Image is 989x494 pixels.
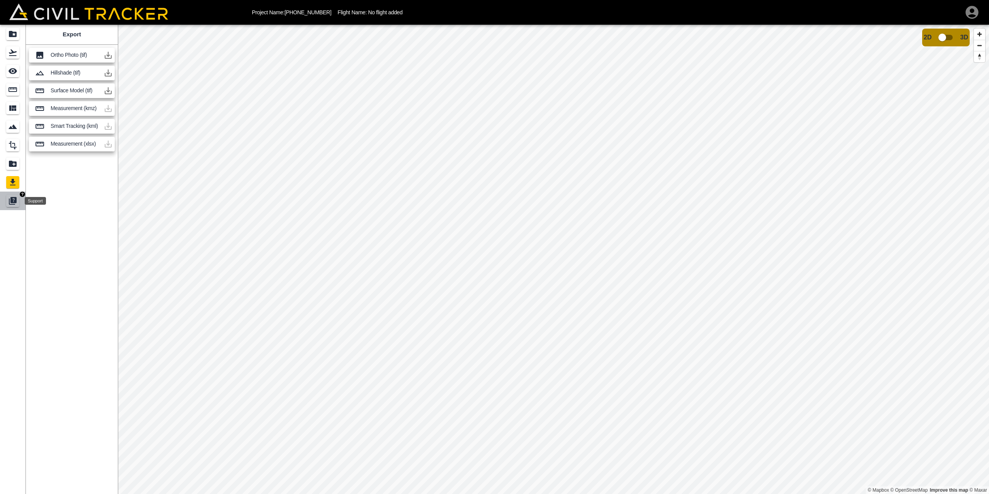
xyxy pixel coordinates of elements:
[118,25,989,494] canvas: Map
[890,487,928,493] a: OpenStreetMap
[9,3,168,20] img: Civil Tracker
[960,34,968,41] span: 3D
[974,40,985,51] button: Zoom out
[974,29,985,40] button: Zoom in
[969,487,987,493] a: Maxar
[25,197,46,205] div: Support
[252,9,331,15] p: Project Name: [PHONE_NUMBER]
[930,487,968,493] a: Map feedback
[868,487,889,493] a: Mapbox
[974,51,985,62] button: Reset bearing to north
[338,9,403,15] p: Flight Name: No flight added
[924,34,931,41] span: 2D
